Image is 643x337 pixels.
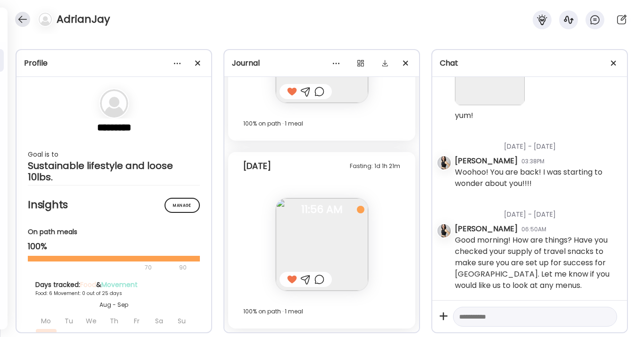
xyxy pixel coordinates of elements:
div: [PERSON_NAME] [455,155,518,167]
div: 03:38PM [521,157,544,166]
div: yum! [455,110,473,121]
div: We [81,313,102,329]
div: Sa [149,313,170,329]
div: 100% on path · 1 meal [243,118,400,129]
div: Food: 6 Movement: 0 out of 25 days [35,290,193,297]
div: On path meals [28,227,200,237]
div: Mo [36,313,57,329]
div: 100% [28,241,200,252]
div: Manage [165,198,200,213]
div: 100% on path · 1 meal [243,306,400,317]
img: bg-avatar-default.svg [39,13,52,26]
div: Th [104,313,124,329]
div: Woohoo! You are back! I was starting to wonder about you!!!! [455,167,619,189]
div: Chat [440,58,619,69]
img: avatars%2FK2Bu7Xo6AVSGXUm5XQ7fc9gyUPu1 [437,156,451,169]
div: [DATE] [243,160,271,172]
div: Days tracked: & [35,280,193,290]
div: Sustainable lifestyle and loose 10lbs. [28,160,200,183]
div: [DATE] - [DATE] [455,198,619,223]
div: Tu [58,313,79,329]
img: images%2FvKBlXzq35hcVvM4ynsPSvBUNQlD3%2FtZO7MG2PDXqoPYQ3YTfl%2F3vgFg0uXvRMYmTiCdzAh_240 [276,198,368,291]
div: Fasting: 1d 1h 21m [350,160,400,172]
span: Movement [101,280,138,289]
div: Goal is to [28,149,200,160]
div: Fr [126,313,147,329]
div: Profile [24,58,204,69]
h4: AdrianJay [57,12,110,27]
span: 11:56 AM [276,205,368,214]
h2: Insights [28,198,200,212]
div: 06:50AM [521,225,546,234]
div: Good morning! How are things? Have you checked your supply of travel snacks to make sure you are ... [455,235,619,291]
div: Journal [232,58,412,69]
img: bg-avatar-default.svg [100,89,128,118]
div: [PERSON_NAME] [455,223,518,235]
div: Aug - Sep [35,301,193,309]
img: avatars%2FK2Bu7Xo6AVSGXUm5XQ7fc9gyUPu1 [437,224,451,237]
div: Su [172,313,192,329]
div: 90 [178,262,188,273]
div: [DATE] - [DATE] [455,130,619,155]
span: Food [80,280,96,289]
div: 70 [28,262,176,273]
